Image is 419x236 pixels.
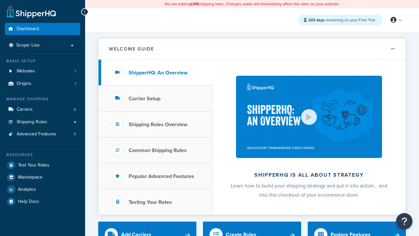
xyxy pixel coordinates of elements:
[129,173,194,179] h3: Popular Advanced Features
[191,1,199,7] b: LIVE
[17,69,35,74] span: Websites
[236,76,382,158] img: ShipperHQ is all about strategy
[5,78,80,90] li: Origins
[230,172,388,178] h2: ShipperHQ is all about strategy
[18,199,39,205] span: Help Docs
[308,17,375,23] span: remaining on your Free Trial
[74,131,76,137] span: 0
[17,107,33,112] span: Carriers
[5,196,80,207] a: Help Docs
[5,128,80,140] li: Advanced Features
[18,187,36,192] span: Analytics
[17,81,31,87] span: Origins
[99,39,406,60] button: Welcome Guide
[75,69,76,74] span: 1
[5,104,80,116] a: Carriers0
[18,163,49,168] span: Test Your Rates
[5,104,80,116] li: Carriers
[129,147,187,153] h3: Common Shipping Rules
[5,116,80,128] a: Shipping Rules
[5,65,80,77] a: Websites1
[17,119,47,125] span: Shipping Rules
[5,128,80,140] a: Advanced Features0
[308,17,325,23] strong: 223 days
[396,213,412,229] button: Open Resource Center
[129,70,188,76] h3: ShipperHQ: An Overview
[231,182,387,199] span: Learn how to build your shipping strategy and put it into action… and into the checkout of your e...
[129,122,187,128] h3: Shipping Rules Overview
[109,47,154,51] h2: Welcome Guide
[17,131,56,137] span: Advanced Features
[5,65,80,77] li: Websites
[5,171,80,183] a: Marketplace
[5,23,80,35] a: Dashboard
[5,58,80,64] div: Basic Setup
[129,199,172,205] h3: Testing Your Rates
[129,96,160,102] h3: Carrier Setup
[5,96,80,102] div: Manage Shipping
[74,107,76,112] span: 0
[18,175,43,180] span: Marketplace
[5,78,80,90] a: Origins1
[5,184,80,195] a: Analytics
[5,159,80,171] a: Test Your Rates
[16,43,40,48] span: Scope: Live
[75,81,76,87] span: 1
[5,152,80,158] div: Resources
[17,26,39,32] span: Dashboard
